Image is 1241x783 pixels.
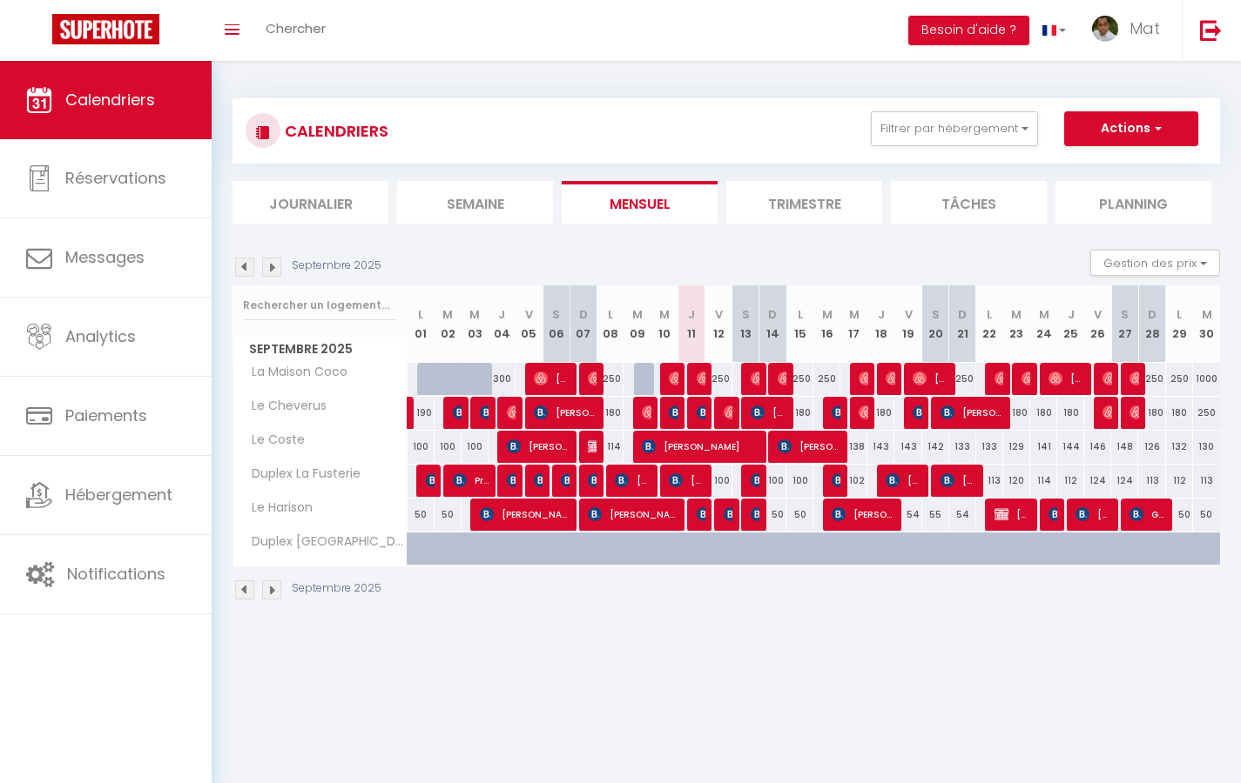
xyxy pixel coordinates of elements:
[1003,431,1030,463] div: 129
[1057,431,1084,463] div: 144
[751,396,786,429] span: [PERSON_NAME]
[859,396,867,429] span: [PERSON_NAME]
[786,499,813,531] div: 50
[894,431,921,463] div: 143
[534,464,543,497] span: [PERSON_NAME]
[236,465,365,484] span: Duplex La Fusterie
[52,14,159,44] img: Super Booking
[786,465,813,497] div: 100
[995,362,1003,395] span: [PERSON_NAME]
[1103,362,1111,395] span: [PERSON_NAME]
[233,337,407,362] span: Septembre 2025
[1193,397,1220,429] div: 250
[453,396,462,429] span: [PERSON_NAME]
[913,396,921,429] span: [PERSON_NAME]
[1166,363,1193,395] div: 250
[418,306,423,323] abbr: L
[1130,17,1160,39] span: Mat
[886,464,921,497] span: [PERSON_NAME]
[236,363,352,382] span: La Maison Coco
[1103,396,1111,429] span: [PERSON_NAME]
[1030,285,1057,363] th: 24
[1022,362,1030,395] span: [PERSON_NAME]
[1166,285,1193,363] th: 29
[922,285,949,363] th: 20
[280,111,388,151] h3: CALENDRIERS
[408,499,435,531] div: 50
[408,397,416,430] a: [PERSON_NAME]
[894,285,921,363] th: 19
[525,306,533,323] abbr: V
[1138,285,1165,363] th: 28
[886,362,894,395] span: [PERSON_NAME]
[1111,465,1138,497] div: 124
[705,285,732,363] th: 12
[832,464,840,497] span: [PERSON_NAME]
[726,181,882,224] li: Trimestre
[408,285,435,363] th: 01
[1076,498,1111,531] span: [PERSON_NAME]
[480,498,570,531] span: [PERSON_NAME]
[632,306,643,323] abbr: M
[949,363,976,395] div: 250
[659,306,670,323] abbr: M
[442,306,453,323] abbr: M
[941,396,1003,429] span: [PERSON_NAME]
[1166,431,1193,463] div: 132
[597,363,624,395] div: 250
[1130,396,1138,429] span: Moulirath Yos
[435,285,462,363] th: 02
[1130,362,1138,395] span: [PERSON_NAME]
[958,306,967,323] abbr: D
[949,431,976,463] div: 133
[1039,306,1049,323] abbr: M
[408,397,435,429] div: 190
[1057,285,1084,363] th: 25
[1202,306,1212,323] abbr: M
[768,306,777,323] abbr: D
[908,16,1029,45] button: Besoin d'aide ?
[786,363,813,395] div: 250
[759,285,786,363] th: 14
[705,363,732,395] div: 250
[1049,362,1084,395] span: [PERSON_NAME]
[976,431,1003,463] div: 133
[597,431,624,463] div: 114
[624,285,651,363] th: 09
[65,405,147,426] span: Paiements
[588,430,597,463] span: [PERSON_NAME]
[435,431,462,463] div: 100
[778,430,840,463] span: [PERSON_NAME]
[562,181,718,224] li: Mensuel
[871,111,1038,146] button: Filtrer par hébergement
[651,285,678,363] th: 10
[922,431,949,463] div: 142
[949,499,976,531] div: 54
[1138,363,1165,395] div: 250
[891,181,1047,224] li: Tâches
[724,396,732,429] span: [PERSON_NAME]
[1094,306,1102,323] abbr: V
[65,246,145,268] span: Messages
[1166,499,1193,531] div: 50
[1193,499,1220,531] div: 50
[588,464,597,497] span: [PERSON_NAME]
[1057,397,1084,429] div: 180
[1193,363,1220,395] div: 1000
[867,397,894,429] div: 180
[397,181,553,224] li: Semaine
[1148,306,1157,323] abbr: D
[292,580,381,597] p: Septembre 2025
[14,7,66,59] button: Ouvrir le widget de chat LiveChat
[579,306,588,323] abbr: D
[597,285,624,363] th: 08
[65,325,136,347] span: Analytics
[236,397,331,416] span: Le Cheverus
[516,285,543,363] th: 05
[751,362,759,395] span: [PERSON_NAME]
[786,397,813,429] div: 180
[995,498,1030,531] span: [PERSON_NAME]
[1003,285,1030,363] th: 23
[1138,431,1165,463] div: 126
[266,19,326,37] span: Chercher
